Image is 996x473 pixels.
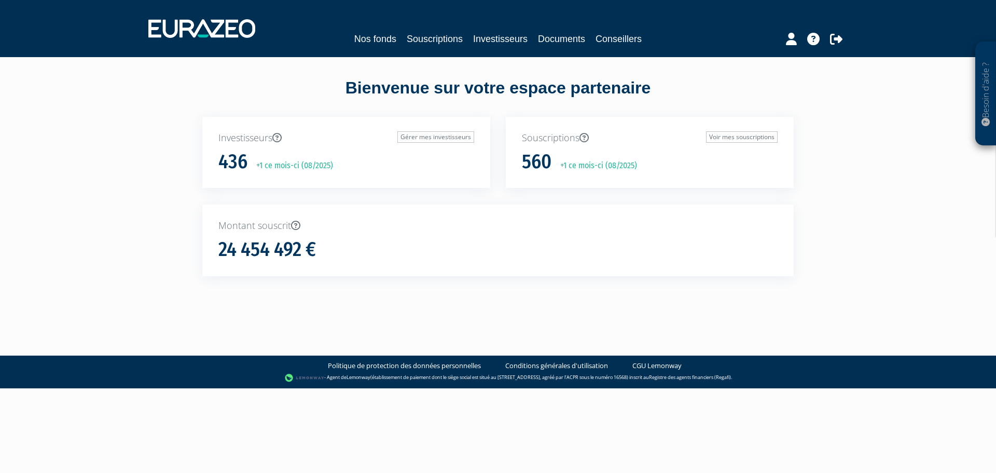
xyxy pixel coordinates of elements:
[522,131,778,145] p: Souscriptions
[473,32,528,46] a: Investisseurs
[218,131,474,145] p: Investisseurs
[148,19,255,38] img: 1732889491-logotype_eurazeo_blanc_rvb.png
[522,151,551,173] h1: 560
[354,32,396,46] a: Nos fonds
[980,47,992,141] p: Besoin d'aide ?
[706,131,778,143] a: Voir mes souscriptions
[218,151,247,173] h1: 436
[649,374,731,381] a: Registre des agents financiers (Regafi)
[596,32,642,46] a: Conseillers
[538,32,585,46] a: Documents
[397,131,474,143] a: Gérer mes investisseurs
[505,361,608,371] a: Conditions générales d'utilisation
[218,219,778,233] p: Montant souscrit
[285,373,325,383] img: logo-lemonway.png
[407,32,463,46] a: Souscriptions
[553,160,637,172] p: +1 ce mois-ci (08/2025)
[218,239,316,261] h1: 24 454 492 €
[10,373,986,383] div: - Agent de (établissement de paiement dont le siège social est situé au [STREET_ADDRESS], agréé p...
[195,76,801,117] div: Bienvenue sur votre espace partenaire
[632,361,682,371] a: CGU Lemonway
[249,160,333,172] p: +1 ce mois-ci (08/2025)
[328,361,481,371] a: Politique de protection des données personnelles
[347,374,370,381] a: Lemonway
